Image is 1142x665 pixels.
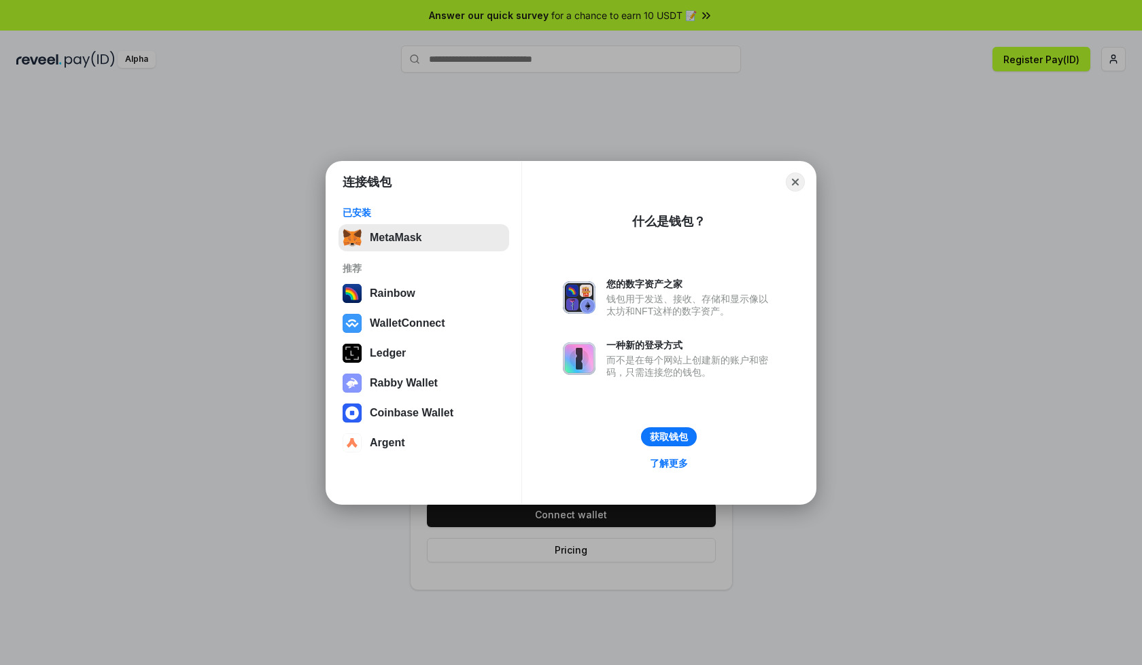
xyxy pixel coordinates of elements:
[563,281,595,314] img: svg+xml,%3Csvg%20xmlns%3D%22http%3A%2F%2Fwww.w3.org%2F2000%2Fsvg%22%20fill%3D%22none%22%20viewBox...
[632,213,706,230] div: 什么是钱包？
[370,377,438,389] div: Rabby Wallet
[343,284,362,303] img: svg+xml,%3Csvg%20width%3D%22120%22%20height%3D%22120%22%20viewBox%3D%220%200%20120%20120%22%20fil...
[370,437,405,449] div: Argent
[343,433,362,452] img: svg+xml,%3Csvg%20width%3D%2228%22%20height%3D%2228%22%20viewBox%3D%220%200%2028%2028%22%20fill%3D...
[343,174,392,190] h1: 连接钱包
[339,280,509,307] button: Rainbow
[642,454,696,472] a: 了解更多
[606,278,775,290] div: 您的数字资产之家
[339,399,509,427] button: Coinbase Wallet
[786,173,805,192] button: Close
[339,340,509,367] button: Ledger
[343,314,362,333] img: svg+xml,%3Csvg%20width%3D%2228%22%20height%3D%2228%22%20viewBox%3D%220%200%2028%2028%22%20fill%3D...
[606,293,775,317] div: 钱包用于发送、接收、存储和显示像以太坊和NFT这样的数字资产。
[343,403,362,423] img: svg+xml,%3Csvg%20width%3D%2228%22%20height%3D%2228%22%20viewBox%3D%220%200%2028%2028%22%20fill%3D...
[370,232,421,244] div: MetaMask
[370,347,406,359] div: Ledger
[641,427,697,446] button: 获取钱包
[343,262,505,274] div: 推荐
[650,431,688,443] div: 获取钱包
[343,228,362,247] img: svg+xml,%3Csvg%20fill%3D%22none%22%20height%3D%2233%22%20viewBox%3D%220%200%2035%2033%22%20width%...
[339,370,509,397] button: Rabby Wallet
[339,224,509,251] button: MetaMask
[343,206,505,219] div: 已安装
[339,429,509,456] button: Argent
[339,310,509,337] button: WalletConnect
[650,457,688,469] div: 了解更多
[343,344,362,363] img: svg+xml,%3Csvg%20xmlns%3D%22http%3A%2F%2Fwww.w3.org%2F2000%2Fsvg%22%20width%3D%2228%22%20height%3...
[370,287,415,300] div: Rainbow
[343,374,362,393] img: svg+xml,%3Csvg%20xmlns%3D%22http%3A%2F%2Fwww.w3.org%2F2000%2Fsvg%22%20fill%3D%22none%22%20viewBox...
[606,339,775,351] div: 一种新的登录方式
[563,342,595,375] img: svg+xml,%3Csvg%20xmlns%3D%22http%3A%2F%2Fwww.w3.org%2F2000%2Fsvg%22%20fill%3D%22none%22%20viewBox...
[370,407,453,419] div: Coinbase Wallet
[370,317,445,329] div: WalletConnect
[606,354,775,378] div: 而不是在每个网站上创建新的账户和密码，只需连接您的钱包。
